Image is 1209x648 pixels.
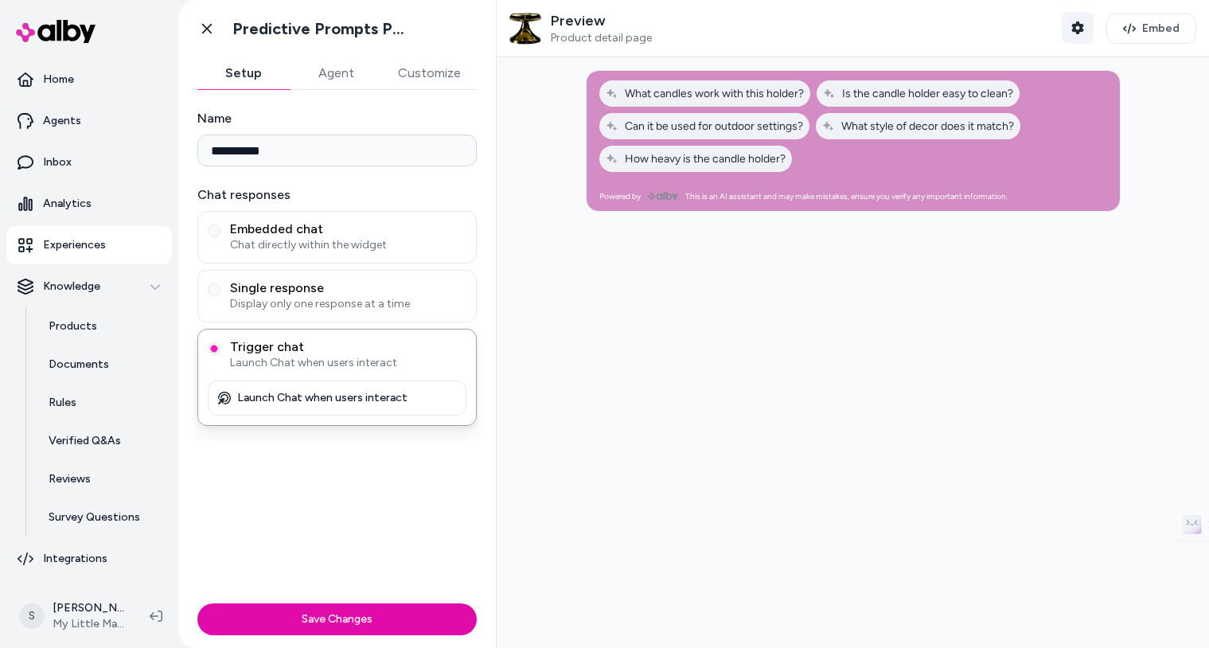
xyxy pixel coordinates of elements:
a: Rules [33,384,172,422]
button: Knowledge [6,267,172,306]
span: Display only one response at a time [230,296,466,312]
a: Products [33,307,172,345]
p: Home [43,72,74,88]
span: S [19,603,45,629]
button: Single responseDisplay only one response at a time [208,283,220,296]
p: Preview [551,12,652,30]
p: Reviews [49,471,91,487]
span: Chat directly within the widget [230,237,466,253]
p: [PERSON_NAME] [53,600,124,616]
p: Rules [49,395,76,411]
label: Chat responses [197,185,477,205]
img: alby Logo [16,20,96,43]
span: Trigger chat [230,339,466,355]
a: Integrations [6,540,172,578]
span: Product detail page [551,31,652,45]
p: Products [49,318,97,334]
button: Setup [197,57,290,89]
button: Embedded chatChat directly within the widget [208,224,220,237]
a: Documents [33,345,172,384]
h1: Predictive Prompts PDP [232,19,411,39]
a: Survey Questions [33,498,172,537]
a: Analytics [6,185,172,223]
p: Knowledge [43,279,100,295]
a: Home [6,61,172,99]
p: Verified Q&As [49,433,121,449]
p: Documents [49,357,109,373]
span: Single response [230,280,466,296]
button: S[PERSON_NAME]My Little Magic Shop [10,591,137,642]
button: Embed [1106,14,1196,44]
button: Save Changes [197,603,477,635]
p: Integrations [43,551,107,567]
a: Reviews [33,460,172,498]
p: Inbox [43,154,72,170]
a: Verified Q&As [33,422,172,460]
label: Name [197,109,477,128]
button: Trigger chatLaunch Chat when users interact [208,342,220,355]
p: Survey Questions [49,509,140,525]
button: Agent [290,57,382,89]
span: Embedded chat [230,221,466,237]
p: Launch Chat when users interact [237,391,408,405]
span: Launch Chat when users interact [230,355,466,371]
span: Embed [1142,21,1180,37]
button: Customize [382,57,477,89]
p: Agents [43,113,81,129]
p: Analytics [43,196,92,212]
span: My Little Magic Shop [53,616,124,632]
p: Experiences [43,237,106,253]
a: Experiences [6,226,172,264]
a: Agents [6,102,172,140]
img: Spike Pillar Candle Holder [509,13,541,45]
a: Inbox [6,143,172,182]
